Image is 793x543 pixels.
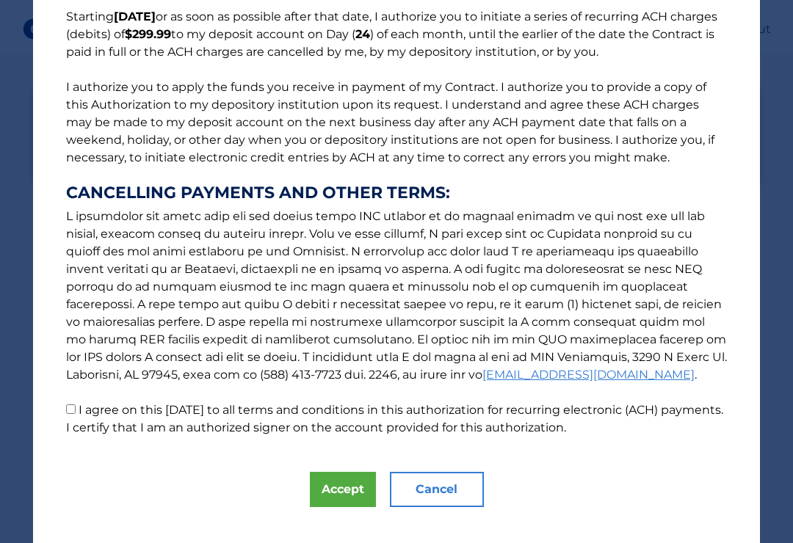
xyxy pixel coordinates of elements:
button: Cancel [390,472,484,507]
b: $299.99 [125,27,171,41]
a: [EMAIL_ADDRESS][DOMAIN_NAME] [482,368,695,382]
label: I agree on this [DATE] to all terms and conditions in this authorization for recurring electronic... [66,403,723,434]
b: 24 [355,27,370,41]
button: Accept [310,472,376,507]
strong: CANCELLING PAYMENTS AND OTHER TERMS: [66,184,727,202]
b: [DATE] [114,10,156,23]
